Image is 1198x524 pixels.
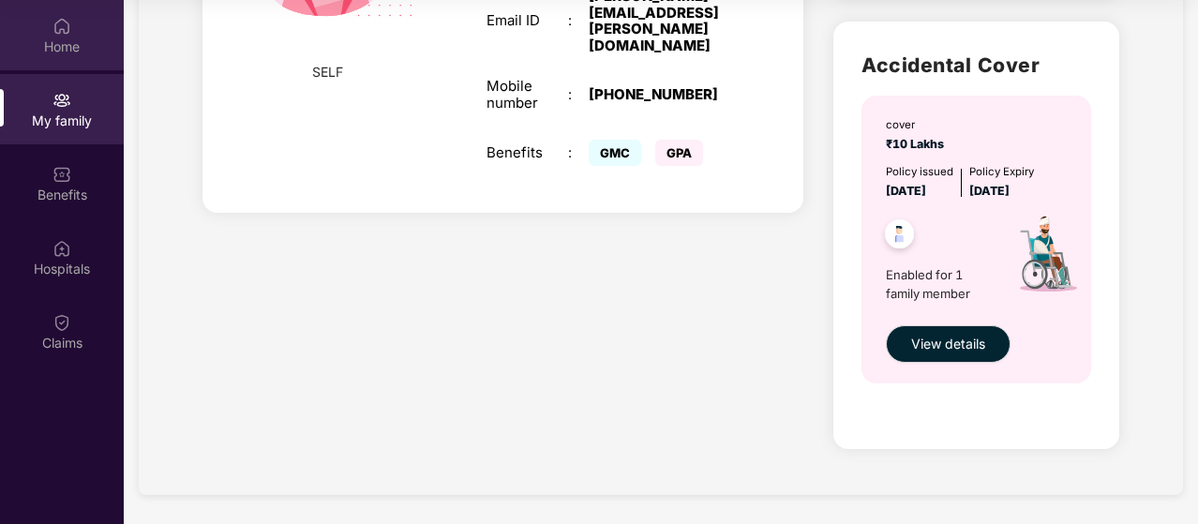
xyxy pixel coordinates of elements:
[487,12,568,29] div: Email ID
[876,214,922,260] img: svg+xml;base64,PHN2ZyB4bWxucz0iaHR0cDovL3d3dy53My5vcmcvMjAwMC9zdmciIHdpZHRoPSI0OC45NDMiIGhlaWdodD...
[568,144,589,161] div: :
[487,78,568,112] div: Mobile number
[886,325,1011,363] button: View details
[487,144,568,161] div: Benefits
[52,165,71,184] img: svg+xml;base64,PHN2ZyBpZD0iQmVuZWZpdHMiIHhtbG5zPSJodHRwOi8vd3d3LnczLm9yZy8yMDAwL3N2ZyIgd2lkdGg9Ij...
[886,184,926,198] span: [DATE]
[52,91,71,110] img: svg+xml;base64,PHN2ZyB3aWR0aD0iMjAiIGhlaWdodD0iMjAiIHZpZXdCb3g9IjAgMCAyMCAyMCIgZmlsbD0ibm9uZSIgeG...
[589,86,731,103] div: [PHONE_NUMBER]
[969,184,1010,198] span: [DATE]
[886,265,994,304] span: Enabled for 1 family member
[969,163,1034,180] div: Policy Expiry
[52,239,71,258] img: svg+xml;base64,PHN2ZyBpZD0iSG9zcGl0YWxzIiB4bWxucz0iaHR0cDovL3d3dy53My5vcmcvMjAwMC9zdmciIHdpZHRoPS...
[911,334,985,354] span: View details
[312,62,343,82] span: SELF
[655,140,703,166] span: GPA
[589,140,641,166] span: GMC
[886,116,950,133] div: cover
[52,313,71,332] img: svg+xml;base64,PHN2ZyBpZD0iQ2xhaW0iIHhtbG5zPSJodHRwOi8vd3d3LnczLm9yZy8yMDAwL3N2ZyIgd2lkdGg9IjIwIi...
[568,12,589,29] div: :
[886,137,950,151] span: ₹10 Lakhs
[886,163,953,180] div: Policy issued
[568,86,589,103] div: :
[994,201,1100,316] img: icon
[861,50,1090,81] h2: Accidental Cover
[52,17,71,36] img: svg+xml;base64,PHN2ZyBpZD0iSG9tZSIgeG1sbnM9Imh0dHA6Ly93d3cudzMub3JnLzIwMDAvc3ZnIiB3aWR0aD0iMjAiIG...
